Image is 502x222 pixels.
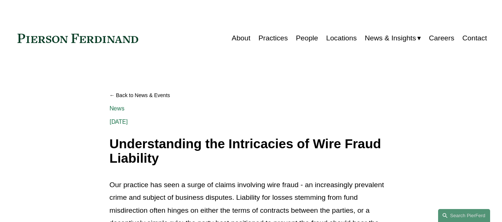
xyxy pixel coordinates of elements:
[462,31,487,45] a: Contact
[232,31,250,45] a: About
[365,32,416,45] span: News & Insights
[326,31,357,45] a: Locations
[110,89,393,102] a: Back to News & Events
[110,118,128,125] span: [DATE]
[110,105,125,112] a: News
[438,209,490,222] a: Search this site
[258,31,288,45] a: Practices
[365,31,421,45] a: folder dropdown
[296,31,318,45] a: People
[429,31,454,45] a: Careers
[110,137,393,165] h1: Understanding the Intricacies of Wire Fraud Liability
